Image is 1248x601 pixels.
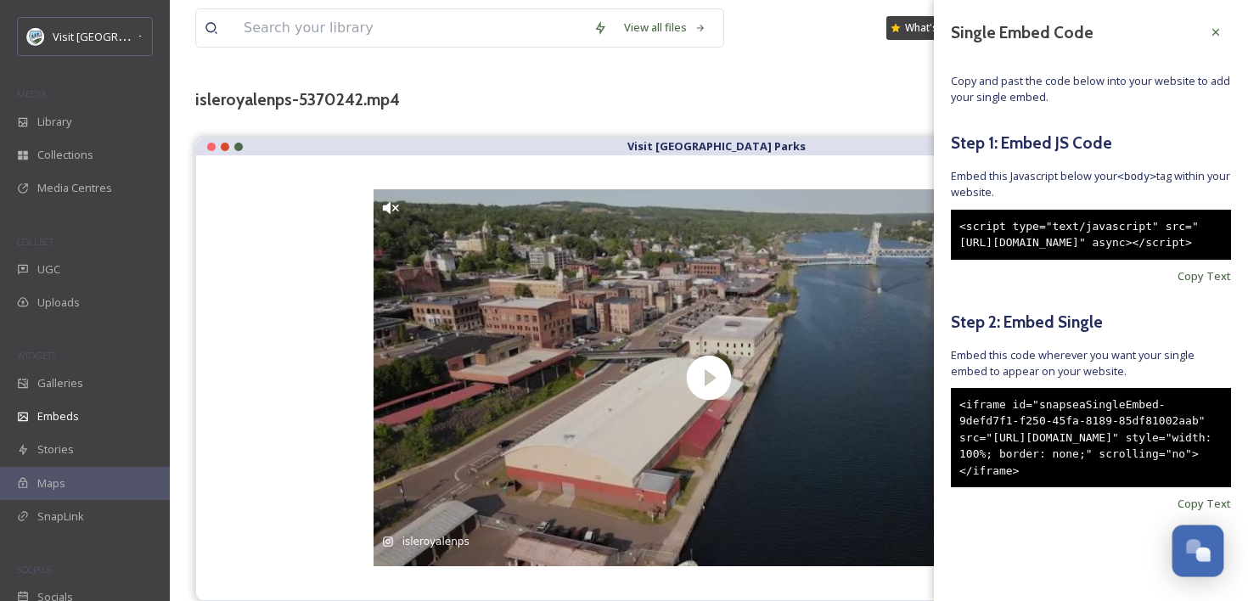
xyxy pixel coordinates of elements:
a: View all files [616,11,715,44]
span: Copy and past the code below into your website to add your single embed. [951,73,1231,105]
span: Library [37,114,71,130]
div: <iframe id="snapseaSingleEmbed-9defd7f1-f250-45fa-8189-85df81002aab" src="[URL][DOMAIN_NAME]" sty... [951,388,1231,488]
div: <script type="text/javascript" src="[URL][DOMAIN_NAME]" async></script> [951,210,1231,260]
input: Search your library [235,9,585,47]
span: Visit [GEOGRAPHIC_DATA] Parks [53,28,216,44]
a: What's New [886,16,971,40]
span: Copy Text [1178,496,1231,512]
span: Stories [37,441,74,458]
button: Open Chat [1172,525,1224,577]
span: WIDGETS [17,349,56,362]
h3: isleroyalenps-5370242.mp4 [195,87,400,112]
strong: Visit [GEOGRAPHIC_DATA] Parks [627,138,806,154]
img: thumbnail [374,189,1044,566]
span: Collections [37,147,93,163]
span: SOCIALS [17,563,51,576]
h5: Step 1: Embed JS Code [951,131,1231,155]
span: UGC [37,261,60,278]
span: Embed this Javascript below your tag within your website. [951,168,1231,200]
span: Uploads [37,295,80,311]
span: <body> [1117,170,1156,183]
span: Embeds [37,408,79,424]
h3: Single Embed Code [951,20,1093,45]
span: Media Centres [37,180,112,196]
span: Embed this code wherever you want your single embed to appear on your website. [951,347,1231,379]
span: SnapLink [37,508,84,525]
h5: Step 2: Embed Single [951,310,1231,334]
span: Maps [37,475,65,491]
span: COLLECT [17,235,53,248]
span: MEDIA [17,87,47,100]
img: download.png [27,28,44,45]
span: Galleries [37,375,83,391]
span: Copy Text [1178,268,1231,284]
